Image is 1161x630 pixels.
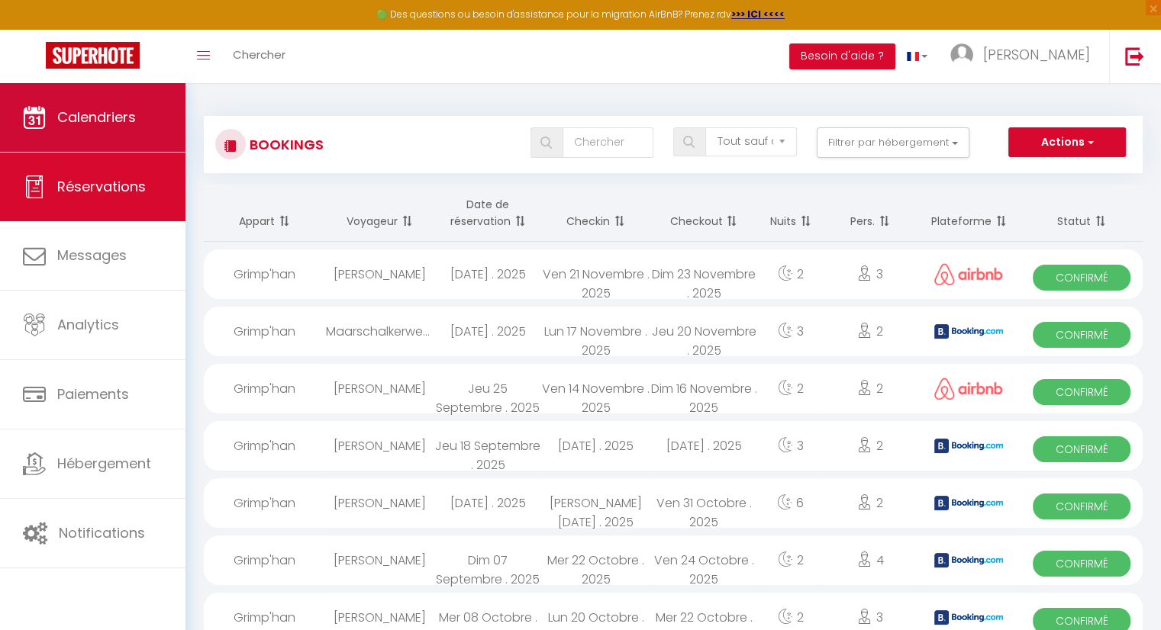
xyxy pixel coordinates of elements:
span: Messages [57,246,127,265]
span: [PERSON_NAME] [983,45,1090,64]
img: ... [950,43,973,66]
input: Chercher [563,127,653,158]
button: Besoin d'aide ? [789,43,895,69]
th: Sort by people [824,185,918,242]
a: >>> ICI <<<< [731,8,785,21]
span: Réservations [57,177,146,196]
th: Sort by guest [326,185,434,242]
img: Super Booking [46,42,140,69]
span: Analytics [57,315,119,334]
th: Sort by status [1021,185,1143,242]
span: Hébergement [57,454,151,473]
th: Sort by nights [758,185,824,242]
span: Chercher [233,47,285,63]
h3: Bookings [246,127,324,162]
th: Sort by channel [918,185,1021,242]
th: Sort by checkin [542,185,650,242]
th: Sort by rentals [204,185,326,242]
span: Calendriers [57,108,136,127]
img: logout [1125,47,1144,66]
button: Filtrer par hébergement [817,127,969,158]
a: ... [PERSON_NAME] [939,30,1109,83]
th: Sort by checkout [650,185,757,242]
a: Chercher [221,30,297,83]
span: Paiements [57,384,129,403]
button: Actions [1008,127,1126,158]
span: Notifications [59,523,145,542]
th: Sort by booking date [434,185,541,242]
